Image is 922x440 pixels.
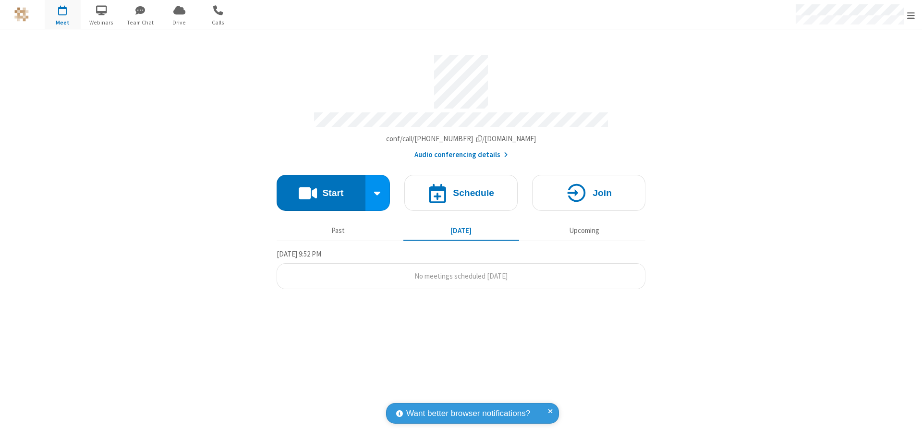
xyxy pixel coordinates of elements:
[277,248,645,290] section: Today's Meetings
[280,221,396,240] button: Past
[386,134,536,145] button: Copy my meeting room linkCopy my meeting room link
[403,221,519,240] button: [DATE]
[200,18,236,27] span: Calls
[406,407,530,420] span: Want better browser notifications?
[122,18,158,27] span: Team Chat
[593,188,612,197] h4: Join
[453,188,494,197] h4: Schedule
[414,149,508,160] button: Audio conferencing details
[277,249,321,258] span: [DATE] 9:52 PM
[404,175,518,211] button: Schedule
[277,48,645,160] section: Account details
[526,221,642,240] button: Upcoming
[84,18,120,27] span: Webinars
[14,7,29,22] img: QA Selenium DO NOT DELETE OR CHANGE
[532,175,645,211] button: Join
[277,175,365,211] button: Start
[365,175,390,211] div: Start conference options
[322,188,343,197] h4: Start
[161,18,197,27] span: Drive
[386,134,536,143] span: Copy my meeting room link
[45,18,81,27] span: Meet
[414,271,508,281] span: No meetings scheduled [DATE]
